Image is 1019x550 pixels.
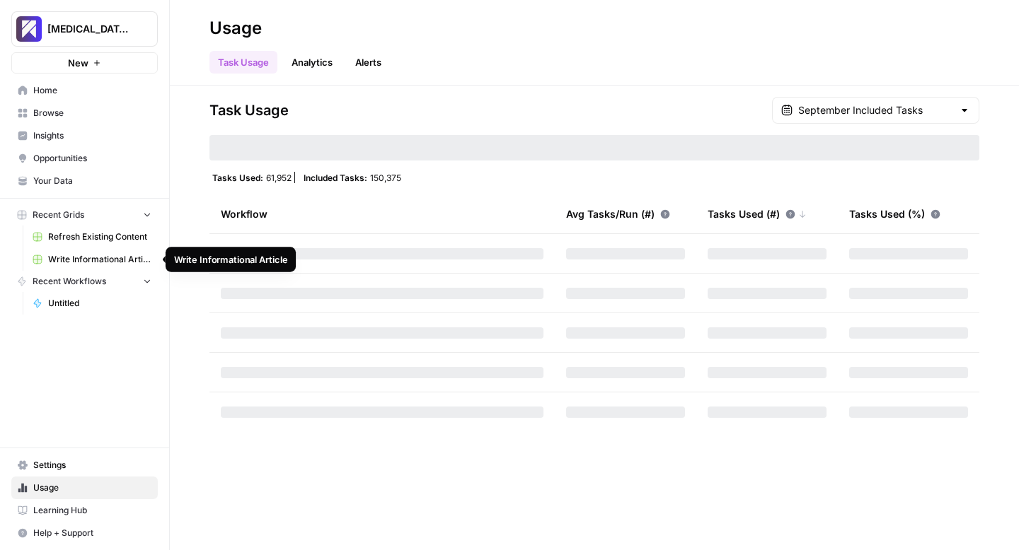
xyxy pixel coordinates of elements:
[304,172,367,183] span: Included Tasks:
[283,51,341,74] a: Analytics
[174,252,288,267] div: Write Informational Article
[48,297,151,310] span: Untitled
[26,292,158,315] a: Untitled
[209,17,262,40] div: Usage
[11,271,158,292] button: Recent Workflows
[33,459,151,472] span: Settings
[11,79,158,102] a: Home
[798,103,953,117] input: September Included Tasks
[33,129,151,142] span: Insights
[221,194,543,233] div: Workflow
[370,172,401,183] span: 150,375
[11,454,158,476] a: Settings
[11,476,158,499] a: Usage
[47,22,133,36] span: [MEDICAL_DATA] - Test
[26,226,158,248] a: Refresh Existing Content
[209,100,289,120] span: Task Usage
[11,124,158,147] a: Insights
[11,204,158,226] button: Recent Grids
[11,170,158,192] a: Your Data
[11,52,158,74] button: New
[48,230,151,243] span: Refresh Existing Content
[48,253,151,266] span: Write Informational Article
[33,209,84,221] span: Recent Grids
[708,194,807,233] div: Tasks Used (#)
[26,248,158,271] a: Write Informational Article
[33,107,151,119] span: Browse
[11,147,158,170] a: Opportunities
[266,172,292,183] span: 61,952
[33,527,151,539] span: Help + Support
[68,56,88,70] span: New
[16,16,42,42] img: Overjet - Test Logo
[209,51,277,74] a: Task Usage
[11,522,158,544] button: Help + Support
[33,275,106,288] span: Recent Workflows
[33,84,151,97] span: Home
[11,11,158,47] button: Workspace: Overjet - Test
[347,51,390,74] button: Alerts
[11,102,158,124] a: Browse
[566,194,670,233] div: Avg Tasks/Run (#)
[212,172,263,183] span: Tasks Used:
[33,152,151,165] span: Opportunities
[33,481,151,494] span: Usage
[33,175,151,187] span: Your Data
[849,194,940,233] div: Tasks Used (%)
[33,504,151,517] span: Learning Hub
[11,499,158,522] a: Learning Hub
